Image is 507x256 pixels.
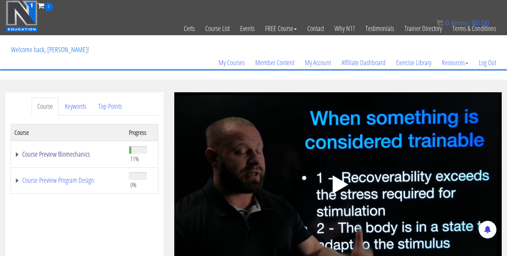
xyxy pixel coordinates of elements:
[14,177,122,184] a: Course Preview Program Design
[125,124,158,141] th: Progress
[474,46,501,80] a: Log Out
[32,98,58,115] a: Course
[200,11,235,46] a: Course List
[447,11,501,46] a: Terms & Conditions
[472,19,489,27] bdi: 0.00
[130,181,137,189] span: 0%
[14,151,122,158] a: Course Preview Biomechanics
[260,11,302,46] a: FREE Course
[302,11,329,46] a: Contact
[235,11,260,46] a: Events
[336,46,391,80] a: Affiliate Dashboard
[59,98,92,115] a: Keywords
[213,46,250,80] a: My Courses
[445,19,449,27] span: 0
[93,98,127,115] a: Top Points
[391,46,437,80] a: Exercise Library
[250,46,300,80] a: Member Content
[329,11,360,46] a: Why N1?
[472,19,476,27] span: $
[179,11,200,46] a: Certs
[436,19,443,26] img: icon11.png
[437,46,474,80] a: Resources
[399,11,447,46] a: Trainer Directory
[130,155,139,163] span: 11%
[11,124,126,141] th: Course
[436,19,489,27] a: 0 items: $0.00
[451,19,470,27] span: items:
[300,46,336,80] a: My Account
[38,1,53,10] a: 0
[6,0,38,32] img: n1-education
[44,2,53,11] span: 0
[6,36,94,64] p: Welcome back, [PERSON_NAME]!
[360,11,399,46] a: Testimonials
